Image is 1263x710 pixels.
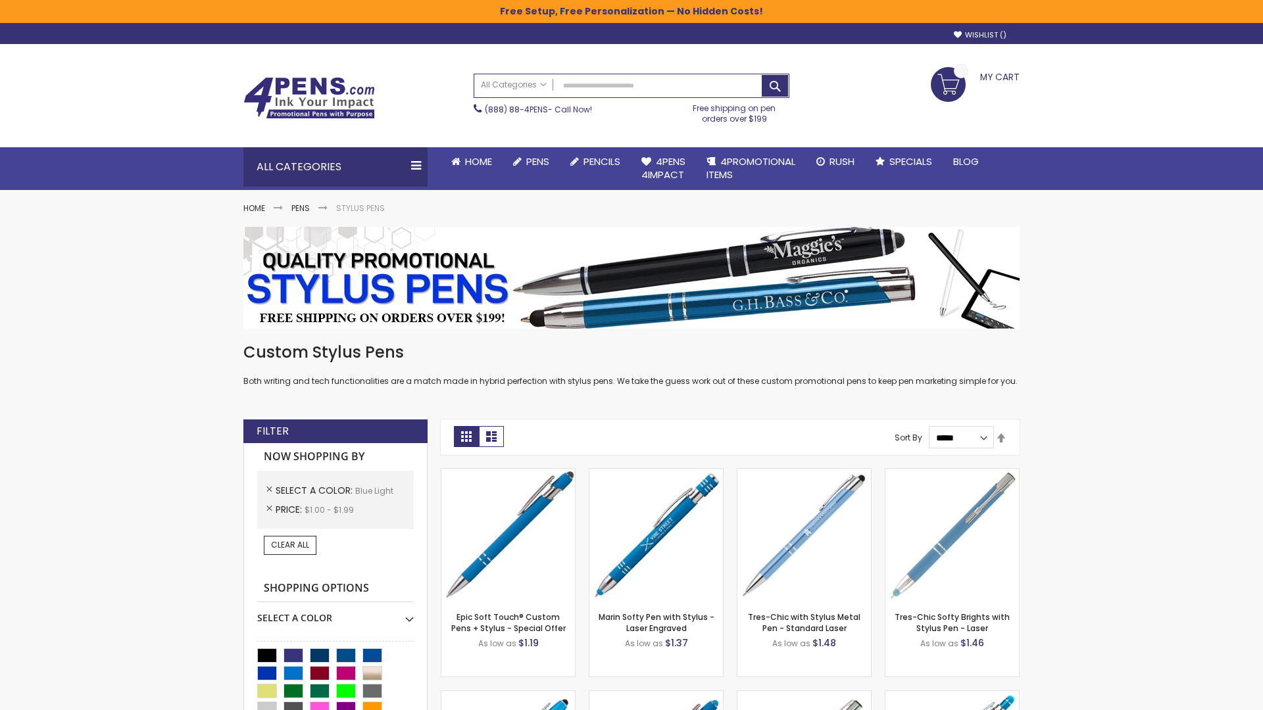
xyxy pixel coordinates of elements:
span: - Call Now! [485,104,592,115]
h1: Custom Stylus Pens [243,342,1020,363]
img: Tres-Chic Softy Brights with Stylus Pen - Laser-Blue - Light [885,469,1019,602]
a: Pens [503,147,560,176]
a: Phoenix Softy Brights with Stylus Pen - Laser-Blue - Light [885,690,1019,701]
span: $1.00 - $1.99 [305,504,354,515]
a: Marin Softy Pen with Stylus - Laser Engraved-Blue - Light [589,468,723,479]
a: Home [243,202,265,214]
span: $1.48 [812,636,836,650]
strong: Filter [257,424,289,438]
span: Select A Color [276,484,355,497]
a: Specials [865,147,943,176]
span: Blue Light [355,485,393,496]
a: Pencils [560,147,631,176]
a: (888) 88-4PENS [485,104,548,115]
span: Blog [953,154,979,168]
a: 4Pens4impact [631,147,696,190]
span: $1.46 [960,636,984,650]
span: 4Pens 4impact [641,154,685,181]
a: Clear All [264,536,316,554]
div: Select A Color [257,602,414,625]
div: Free shipping on pen orders over $199 [680,98,790,124]
a: Rush [806,147,865,176]
a: 4PROMOTIONALITEMS [696,147,806,190]
img: 4P-MS8B-Blue - Light [441,469,575,602]
span: $1.19 [518,636,539,650]
span: As low as [920,638,958,649]
span: Rush [830,154,854,168]
a: Home [441,147,503,176]
label: Sort By [895,432,922,443]
a: All Categories [474,74,553,96]
a: Marin Softy Pen with Stylus - Laser Engraved [599,611,714,633]
strong: Grid [454,426,479,447]
span: Pencils [583,154,620,168]
strong: Shopping Options [257,575,414,603]
a: Tres-Chic Softy Brights with Stylus Pen - Laser-Blue - Light [885,468,1019,479]
strong: Now Shopping by [257,443,414,471]
a: Tres-Chic Touch Pen - Standard Laser-Blue - Light [737,690,871,701]
a: Tres-Chic with Stylus Metal Pen - Standard Laser [748,611,860,633]
img: Tres-Chic with Stylus Metal Pen - Standard Laser-Blue - Light [737,469,871,602]
a: Blog [943,147,989,176]
a: Tres-Chic with Stylus Metal Pen - Standard Laser-Blue - Light [737,468,871,479]
img: 4Pens Custom Pens and Promotional Products [243,77,375,119]
a: Epic Soft Touch® Custom Pens + Stylus - Special Offer [451,611,566,633]
span: $1.37 [665,636,688,650]
a: Pens [291,202,310,214]
div: All Categories [243,147,428,187]
img: Marin Softy Pen with Stylus - Laser Engraved-Blue - Light [589,469,723,602]
a: 4P-MS8B-Blue - Light [441,468,575,479]
span: As low as [625,638,663,649]
img: Stylus Pens [243,227,1020,329]
span: 4PROMOTIONAL ITEMS [706,154,795,181]
a: Ellipse Softy Brights with Stylus Pen - Laser-Blue - Light [589,690,723,701]
a: Tres-Chic Softy Brights with Stylus Pen - Laser [895,611,1010,633]
a: Wishlist [954,30,1006,40]
span: Specials [889,154,932,168]
span: Price [276,503,305,516]
span: As low as [772,638,810,649]
a: Ellipse Stylus Pen - Standard Laser-Blue - Light [441,690,575,701]
span: Clear All [271,539,309,550]
span: Pens [526,154,549,168]
span: Home [465,154,492,168]
span: As low as [478,638,516,649]
div: Both writing and tech functionalities are a match made in hybrid perfection with stylus pens. We ... [243,342,1020,387]
span: All Categories [481,80,547,90]
strong: Stylus Pens [336,202,385,214]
